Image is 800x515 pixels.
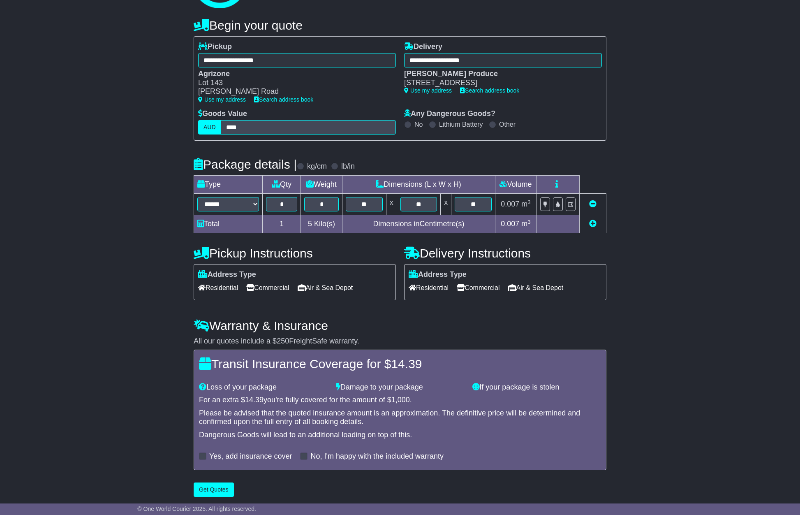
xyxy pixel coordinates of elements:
h4: Package details | [194,158,297,171]
td: Dimensions in Centimetre(s) [342,215,495,233]
td: x [386,194,397,215]
h4: Transit Insurance Coverage for $ [199,357,601,371]
div: Lot 143 [198,79,388,88]
span: Air & Sea Depot [298,281,353,294]
button: Get Quotes [194,483,234,497]
a: Search address book [254,96,313,103]
label: Delivery [404,42,442,51]
label: Address Type [409,270,467,279]
span: m [521,220,531,228]
span: 1,000 [391,396,410,404]
a: Search address book [460,87,519,94]
label: Goods Value [198,109,247,118]
div: All our quotes include a $ FreightSafe warranty. [194,337,606,346]
span: 0.007 [501,200,519,208]
div: [PERSON_NAME] Produce [404,70,594,79]
label: Any Dangerous Goods? [404,109,495,118]
span: 0.007 [501,220,519,228]
div: Please be advised that the quoted insurance amount is an approximation. The definitive price will... [199,409,601,427]
span: Residential [198,281,238,294]
a: Remove this item [589,200,597,208]
span: Commercial [246,281,289,294]
td: Type [194,176,263,194]
label: Pickup [198,42,232,51]
div: Agrizone [198,70,388,79]
sup: 3 [527,219,531,225]
label: Yes, add insurance cover [209,452,292,461]
span: 14.39 [245,396,264,404]
a: Use my address [198,96,246,103]
div: Dangerous Goods will lead to an additional loading on top of this. [199,431,601,440]
span: 5 [308,220,312,228]
td: Volume [495,176,536,194]
td: Total [194,215,263,233]
td: Weight [301,176,342,194]
div: If your package is stolen [468,383,605,392]
h4: Delivery Instructions [404,246,606,260]
div: [STREET_ADDRESS] [404,79,594,88]
div: Loss of your package [195,383,332,392]
div: Damage to your package [332,383,469,392]
span: 14.39 [391,357,422,371]
td: Dimensions (L x W x H) [342,176,495,194]
td: 1 [263,215,301,233]
h4: Warranty & Insurance [194,319,606,332]
span: m [521,200,531,208]
span: © One World Courier 2025. All rights reserved. [137,506,256,512]
sup: 3 [527,199,531,205]
span: Residential [409,281,449,294]
a: Add new item [589,220,597,228]
label: Lithium Battery [439,121,483,128]
span: Commercial [457,281,499,294]
label: lb/in [341,162,355,171]
label: Address Type [198,270,256,279]
td: Qty [263,176,301,194]
label: No, I'm happy with the included warranty [310,452,444,461]
label: AUD [198,120,221,135]
label: No [414,121,423,128]
h4: Begin your quote [194,19,606,32]
span: 250 [277,337,289,345]
div: [PERSON_NAME] Road [198,87,388,96]
td: x [441,194,451,215]
a: Use my address [404,87,452,94]
div: For an extra $ you're fully covered for the amount of $ . [199,396,601,405]
h4: Pickup Instructions [194,246,396,260]
td: Kilo(s) [301,215,342,233]
span: Air & Sea Depot [508,281,564,294]
label: kg/cm [307,162,327,171]
label: Other [499,121,516,128]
